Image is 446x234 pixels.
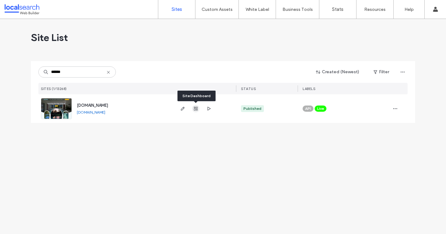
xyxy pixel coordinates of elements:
[14,4,27,10] span: Help
[332,7,343,12] label: Stats
[41,87,67,91] span: SITES (1/13268)
[282,7,313,12] label: Business Tools
[317,106,324,111] span: Live
[243,106,261,111] div: Published
[364,7,386,12] label: Resources
[311,67,365,77] button: Created (Newest)
[172,7,182,12] label: Sites
[77,103,108,108] a: [DOMAIN_NAME]
[241,87,256,91] span: STATUS
[367,67,395,77] button: Filter
[246,7,269,12] label: White Label
[303,87,315,91] span: LABELS
[77,110,105,115] a: [DOMAIN_NAME]
[31,31,68,44] span: Site List
[404,7,414,12] label: Help
[202,7,233,12] label: Custom Assets
[305,106,311,111] span: API
[177,91,216,101] div: Site Dashboard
